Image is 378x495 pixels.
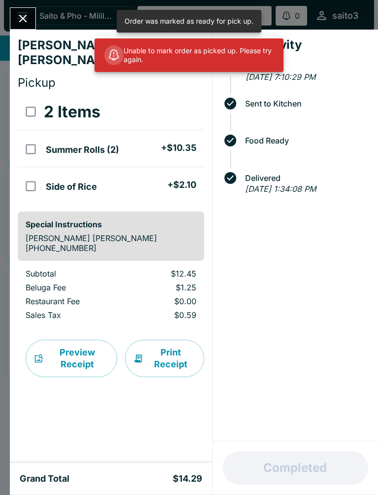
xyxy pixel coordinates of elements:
[220,37,370,52] h4: Order Activity
[104,41,276,69] div: Unable to mark order as picked up. Please try again.
[26,283,116,292] p: Beluga Fee
[246,72,315,82] em: [DATE] 7:10:29 PM
[26,219,196,229] h6: Special Instructions
[173,473,202,485] h5: $14.29
[26,233,196,253] p: [PERSON_NAME] [PERSON_NAME] [PHONE_NUMBER]
[18,75,56,90] span: Pickup
[26,269,116,279] p: Subtotal
[132,296,196,306] p: $0.00
[245,184,316,194] em: [DATE] 1:34:08 PM
[18,38,152,68] h4: [PERSON_NAME] [PERSON_NAME]
[132,283,196,292] p: $1.25
[125,13,253,30] div: Order was marked as ready for pick up.
[125,340,204,377] button: Print Receipt
[240,174,370,182] span: Delivered
[10,8,35,29] button: Close
[240,99,370,108] span: Sent to Kitchen
[18,94,204,204] table: orders table
[26,310,116,320] p: Sales Tax
[46,181,97,193] h5: Side of Rice
[46,144,119,156] h5: Summer Rolls (2)
[167,179,196,191] h5: + $2.10
[26,296,116,306] p: Restaurant Fee
[240,62,370,71] span: Received
[240,136,370,145] span: Food Ready
[18,269,204,324] table: orders table
[132,269,196,279] p: $12.45
[132,310,196,320] p: $0.59
[161,142,196,154] h5: + $10.35
[20,473,69,485] h5: Grand Total
[44,102,100,122] h3: 2 Items
[26,340,117,377] button: Preview Receipt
